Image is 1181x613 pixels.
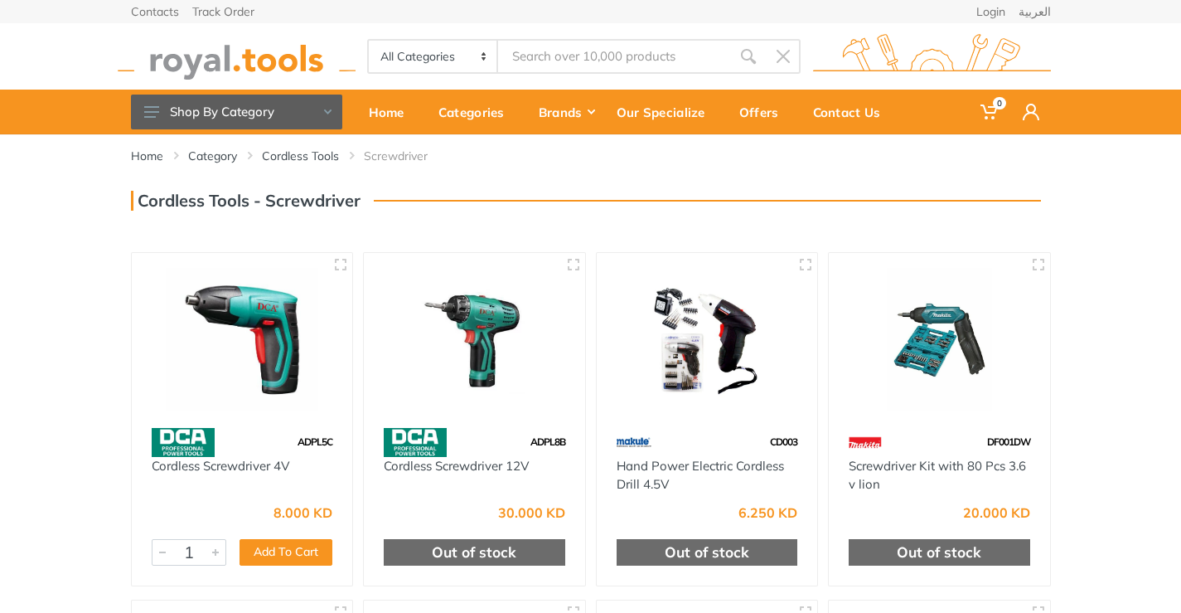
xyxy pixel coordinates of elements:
[152,428,215,457] img: 58.webp
[192,6,254,17] a: Track Order
[617,428,651,457] img: 59.webp
[427,95,527,129] div: Categories
[498,39,730,74] input: Site search
[427,90,527,134] a: Categories
[384,428,447,457] img: 58.webp
[728,90,801,134] a: Offers
[131,148,163,164] a: Home
[993,97,1006,109] span: 0
[770,435,797,448] span: CD003
[357,95,427,129] div: Home
[118,34,356,80] img: royal.tools Logo
[963,506,1030,519] div: 20.000 KD
[844,268,1035,411] img: Royal Tools - Screwdriver Kit with 80 Pcs 3.6 v lion
[364,148,453,164] li: Screwdriver
[152,458,289,474] a: Cordless Screwdriver 4V
[369,41,499,72] select: Category
[298,435,332,448] span: ADPL5C
[728,95,801,129] div: Offers
[131,95,342,129] button: Shop By Category
[384,458,529,474] a: Cordless Screwdriver 12V
[849,428,882,457] img: 42.webp
[498,506,565,519] div: 30.000 KD
[147,268,338,411] img: Royal Tools - Cordless Screwdriver 4V
[131,6,179,17] a: Contacts
[357,90,427,134] a: Home
[969,90,1011,134] a: 0
[801,90,903,134] a: Contact Us
[379,268,570,411] img: Royal Tools - Cordless Screwdriver 12V
[801,95,903,129] div: Contact Us
[131,148,1051,164] nav: breadcrumb
[273,506,332,519] div: 8.000 KD
[987,435,1030,448] span: DF001DW
[530,435,565,448] span: ADPL8B
[849,458,1026,493] a: Screwdriver Kit with 80 Pcs 3.6 v lion
[612,268,803,411] img: Royal Tools - Hand Power Electric Cordless Drill 4.5V
[1019,6,1051,17] a: العربية
[605,90,728,134] a: Our Specialize
[188,148,237,164] a: Category
[813,34,1051,80] img: royal.tools Logo
[605,95,728,129] div: Our Specialize
[384,539,565,566] div: Out of stock
[738,506,797,519] div: 6.250 KD
[976,6,1005,17] a: Login
[527,95,605,129] div: Brands
[240,539,332,566] button: Add To Cart
[131,191,361,211] h3: Cordless Tools - Screwdriver
[262,148,339,164] a: Cordless Tools
[849,539,1030,566] div: Out of stock
[617,458,784,493] a: Hand Power Electric Cordless Drill 4.5V
[617,539,798,566] div: Out of stock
